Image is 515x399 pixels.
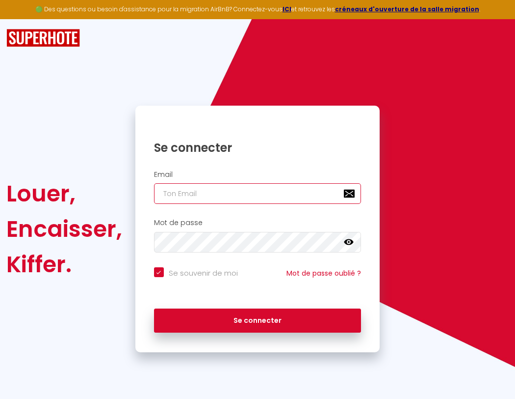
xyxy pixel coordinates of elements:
[154,219,361,227] h2: Mot de passe
[6,176,122,211] div: Louer,
[335,5,479,13] a: créneaux d'ouverture de la salle migration
[154,171,361,179] h2: Email
[6,211,122,247] div: Encaisser,
[286,268,361,278] a: Mot de passe oublié ?
[154,309,361,333] button: Se connecter
[283,5,291,13] a: ICI
[154,140,361,155] h1: Se connecter
[154,183,361,204] input: Ton Email
[6,29,80,47] img: SuperHote logo
[8,4,37,33] button: Ouvrir le widget de chat LiveChat
[6,247,122,282] div: Kiffer.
